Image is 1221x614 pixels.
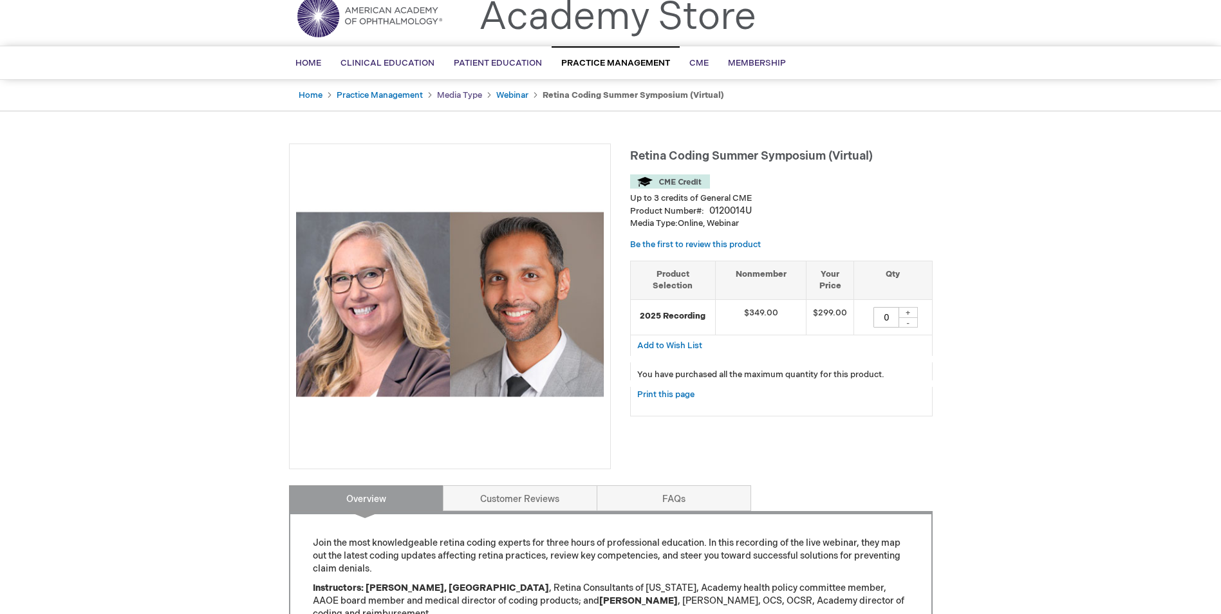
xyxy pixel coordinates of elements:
a: FAQs [597,485,751,511]
strong: 2025 Recording [637,310,709,322]
img: Retina Coding Summer Symposium (Virtual) [296,151,604,458]
a: Practice Management [337,90,423,100]
a: Home [299,90,322,100]
a: Customer Reviews [443,485,597,511]
p: You have purchased all the maximum quantity for this product. [637,369,926,381]
th: Qty [854,261,932,299]
span: Retina Coding Summer Symposium (Virtual) [630,149,873,163]
th: Product Selection [631,261,716,299]
strong: Media Type: [630,218,678,228]
a: Be the first to review this product [630,239,761,250]
input: Qty [873,307,899,328]
span: Clinical Education [340,58,434,68]
strong: Instructors: [PERSON_NAME], [GEOGRAPHIC_DATA] [313,582,549,593]
td: $349.00 [716,299,806,335]
li: Up to 3 credits of General CME [630,192,933,205]
td: $299.00 [806,299,854,335]
strong: [PERSON_NAME] [599,595,678,606]
p: Online, Webinar [630,218,933,230]
strong: Retina Coding Summer Symposium (Virtual) [543,90,724,100]
a: Add to Wish List [637,340,702,351]
strong: Product Number [630,206,704,216]
div: + [899,307,918,318]
img: CME Credit [630,174,710,189]
span: Practice Management [561,58,670,68]
span: CME [689,58,709,68]
div: - [899,317,918,328]
a: Overview [289,485,443,511]
a: Print this page [637,387,694,403]
th: Your Price [806,261,854,299]
span: Patient Education [454,58,542,68]
span: Membership [728,58,786,68]
p: Join the most knowledgeable retina coding experts for three hours of professional education. In t... [313,537,909,575]
a: Webinar [496,90,528,100]
span: Home [295,58,321,68]
a: Media Type [437,90,482,100]
div: 0120014U [709,205,752,218]
th: Nonmember [716,261,806,299]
